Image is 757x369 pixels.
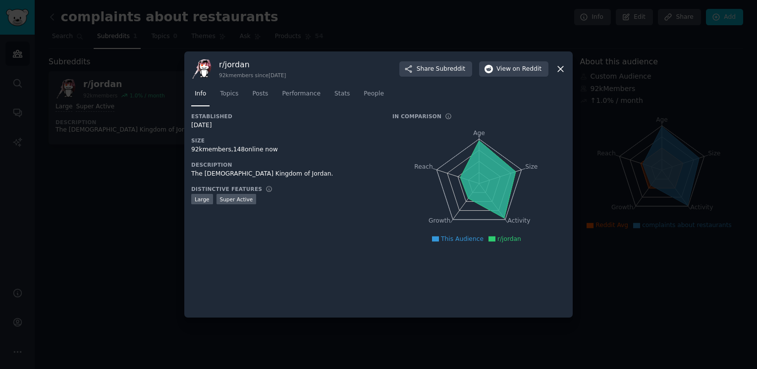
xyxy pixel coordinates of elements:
tspan: Reach [414,163,433,170]
div: The [DEMOGRAPHIC_DATA] Kingdom of Jordan. [191,170,378,179]
img: jordan [191,58,212,79]
a: Topics [216,86,242,106]
h3: Description [191,161,378,168]
div: 92k members, 148 online now [191,145,378,154]
a: Performance [278,86,324,106]
a: People [360,86,387,106]
span: r/jordan [497,235,521,242]
h3: Size [191,137,378,144]
div: [DATE] [191,121,378,130]
span: Stats [334,90,350,98]
span: This Audience [441,235,484,242]
tspan: Activity [508,218,531,225]
span: View [496,65,541,74]
span: Share [417,65,465,74]
h3: r/ jordan [219,59,286,70]
a: Info [191,86,210,106]
span: on Reddit [513,65,541,74]
span: People [364,90,384,98]
span: Info [195,90,206,98]
button: Viewon Reddit [479,61,548,77]
a: Stats [331,86,353,106]
span: Posts [252,90,268,98]
span: Subreddit [436,65,465,74]
div: Large [191,194,213,204]
tspan: Growth [429,218,450,225]
span: Topics [220,90,238,98]
tspan: Age [473,130,485,137]
a: Posts [249,86,271,106]
h3: Established [191,113,378,120]
button: ShareSubreddit [399,61,472,77]
span: Performance [282,90,321,98]
tspan: Size [525,163,538,170]
h3: In Comparison [392,113,441,120]
div: 92k members since [DATE] [219,72,286,79]
h3: Distinctive Features [191,185,262,192]
div: Super Active [216,194,257,204]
